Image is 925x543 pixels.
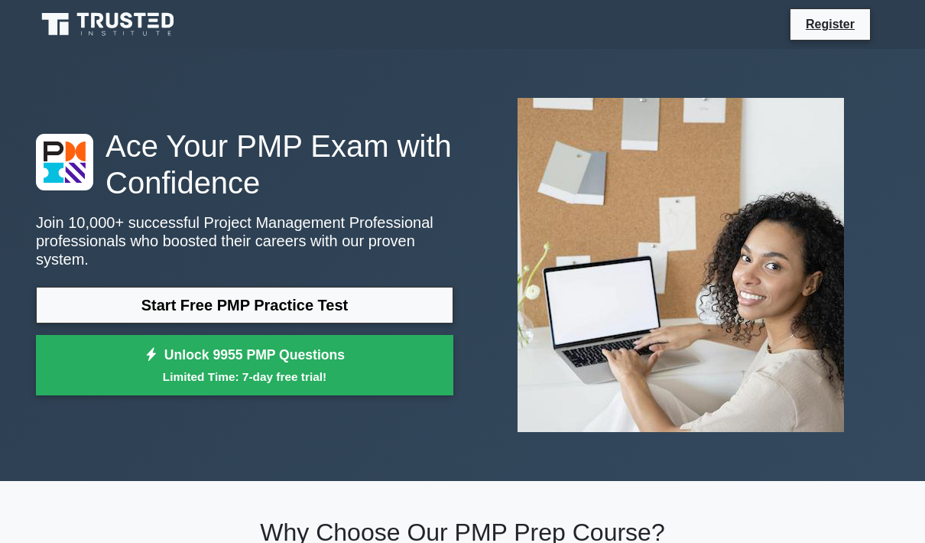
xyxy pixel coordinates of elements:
a: Register [797,15,864,34]
a: Unlock 9955 PMP QuestionsLimited Time: 7-day free trial! [36,335,453,396]
h1: Ace Your PMP Exam with Confidence [36,128,453,201]
a: Start Free PMP Practice Test [36,287,453,324]
p: Join 10,000+ successful Project Management Professional professionals who boosted their careers w... [36,213,453,268]
small: Limited Time: 7-day free trial! [55,368,434,385]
